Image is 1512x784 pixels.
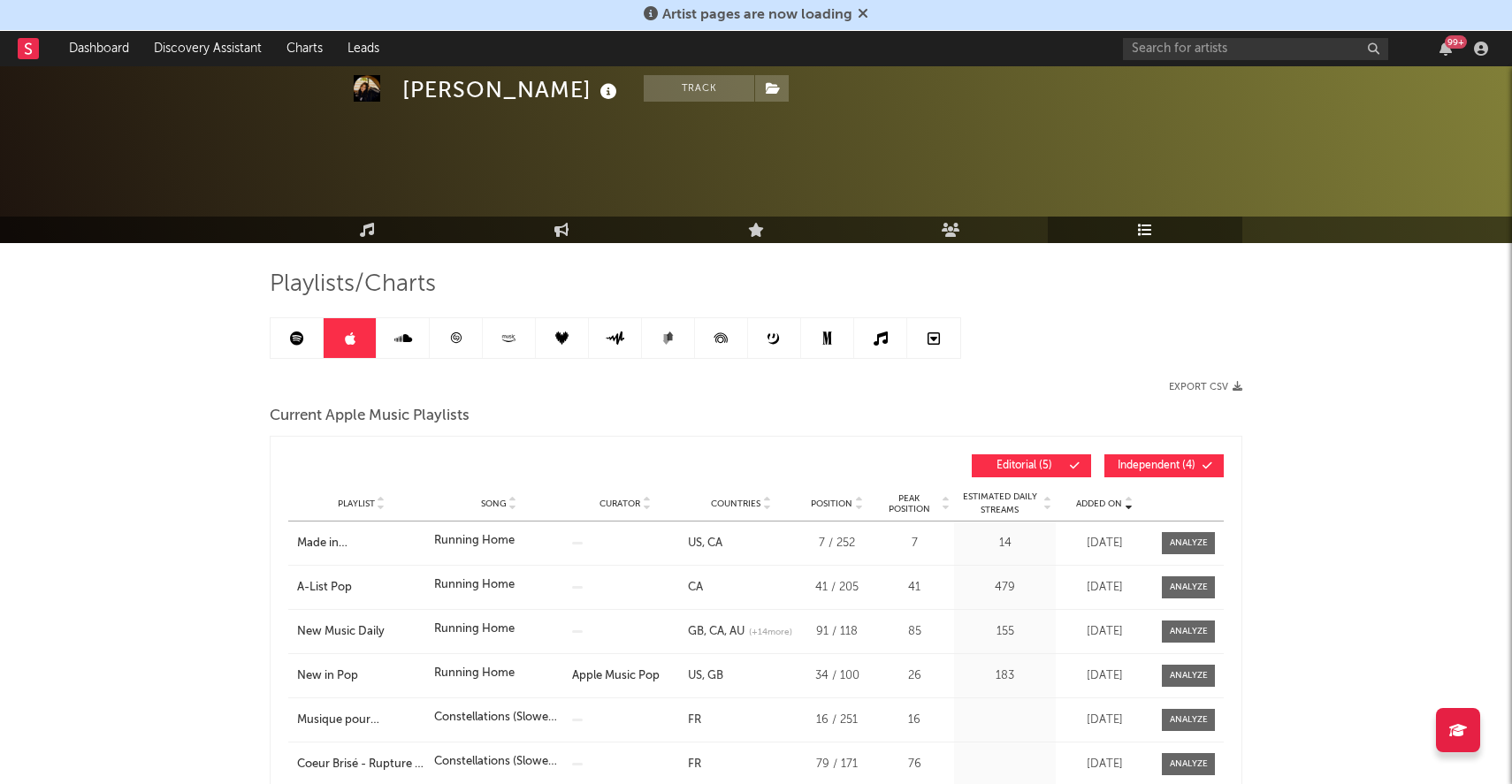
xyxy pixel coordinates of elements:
[434,753,562,771] div: Constellations (Slowed Down)
[270,274,436,295] span: Playlists/Charts
[644,75,754,102] button: Track
[879,712,950,729] div: 16
[1169,382,1242,392] button: Export CSV
[879,579,950,597] div: 41
[335,31,392,66] a: Leads
[297,712,425,729] a: Musique pour [PERSON_NAME] 😴 Playlist pour s'endormir rapidement
[662,8,852,22] span: Artist pages are now loading
[1060,579,1149,597] div: [DATE]
[749,626,792,639] span: (+ 14 more)
[972,454,1091,477] button: Editorial(5)
[688,670,702,681] a: US
[804,623,870,641] div: 91 / 118
[1060,623,1149,641] div: [DATE]
[1123,38,1388,60] input: Search for artists
[402,75,622,104] div: [PERSON_NAME]
[338,499,375,509] span: Playlist
[1104,454,1224,477] button: Independent(4)
[1076,499,1122,509] span: Added On
[983,461,1065,471] span: Editorial ( 5 )
[879,493,939,514] span: Peak Position
[958,667,1051,685] div: 183
[804,712,870,729] div: 16 / 251
[879,667,950,685] div: 26
[434,620,515,638] div: Running Home
[434,709,562,727] div: Constellations (Slowed Down)
[297,623,425,641] a: New Music Daily
[572,670,660,681] a: Apple Music Pop
[958,535,1051,552] div: 14
[297,667,425,685] a: New in Pop
[858,8,868,22] span: Dismiss
[804,667,870,685] div: 34 / 100
[688,626,704,637] a: GB
[274,31,335,66] a: Charts
[804,579,870,597] div: 41 / 205
[1060,535,1149,552] div: [DATE]
[804,756,870,773] div: 79 / 171
[958,623,1051,641] div: 155
[434,576,515,594] div: Running Home
[1060,712,1149,729] div: [DATE]
[724,626,745,637] a: AU
[879,756,950,773] div: 76
[688,537,702,549] a: US
[1060,756,1149,773] div: [DATE]
[958,579,1051,597] div: 479
[711,499,760,509] span: Countries
[270,406,470,427] span: Current Apple Music Playlists
[1116,461,1197,471] span: Independent ( 4 )
[702,670,723,681] a: GB
[702,537,722,549] a: CA
[57,31,141,66] a: Dashboard
[804,535,870,552] div: 7 / 252
[434,532,515,550] div: Running Home
[481,499,507,509] span: Song
[141,31,274,66] a: Discovery Assistant
[1439,42,1452,56] button: 99+
[811,499,852,509] span: Position
[688,582,703,593] a: CA
[958,491,1041,517] span: Estimated Daily Streams
[1445,35,1467,49] div: 99 +
[599,499,640,509] span: Curator
[688,714,701,726] a: FR
[1060,667,1149,685] div: [DATE]
[297,756,425,773] a: Coeur Brisé - Rupture | [GEOGRAPHIC_DATA]
[434,665,515,682] div: Running Home
[297,535,425,552] a: Made in [GEOGRAPHIC_DATA]
[879,535,950,552] div: 7
[704,626,724,637] a: CA
[297,579,425,597] a: A-List Pop
[688,758,701,770] a: FR
[879,623,950,641] div: 85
